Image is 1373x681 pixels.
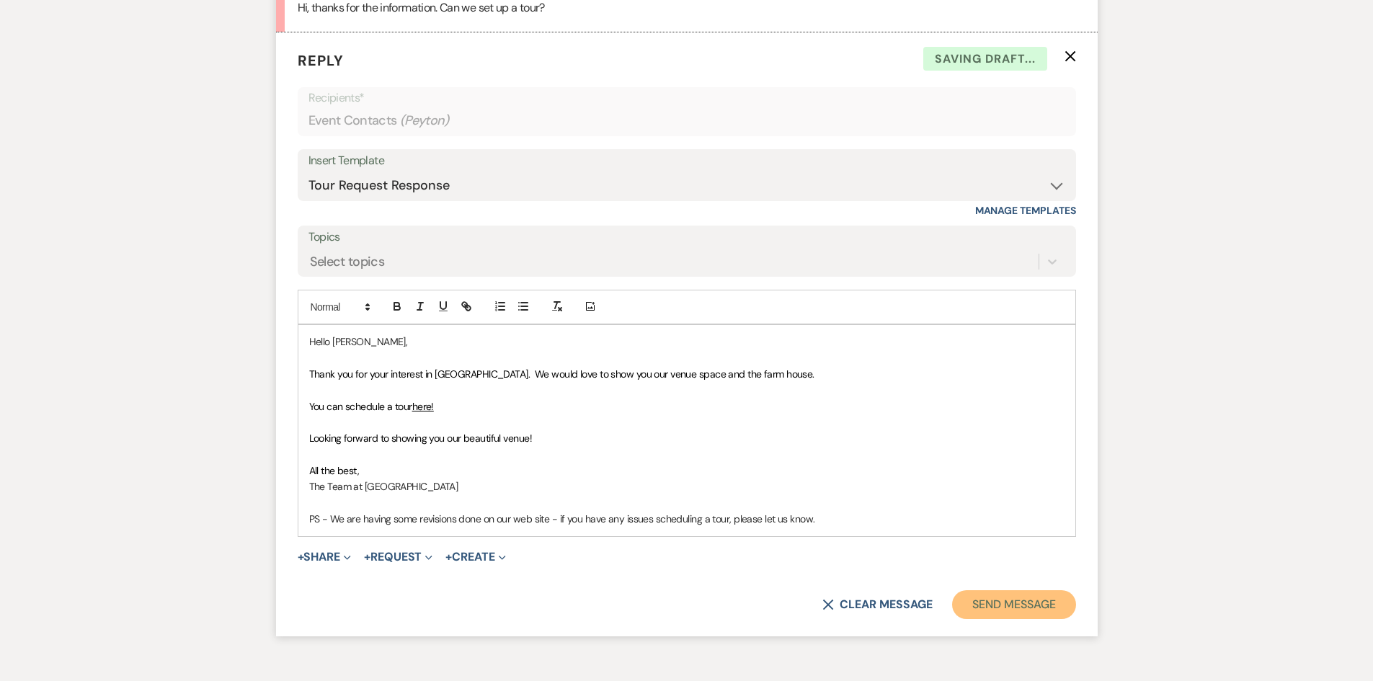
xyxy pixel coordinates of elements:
[975,204,1076,217] a: Manage Templates
[412,400,434,413] a: here!
[400,111,450,130] span: ( Peyton )
[309,368,814,380] span: Thank you for your interest in [GEOGRAPHIC_DATA]. We would love to show you our venue space and t...
[445,551,452,563] span: +
[309,334,1065,350] p: Hello [PERSON_NAME],
[309,432,532,445] span: Looking forward to showing you our beautiful venue!
[364,551,370,563] span: +
[308,107,1065,135] div: Event Contacts
[308,151,1065,172] div: Insert Template
[309,400,412,413] span: You can schedule a tour
[298,551,304,563] span: +
[364,551,432,563] button: Request
[309,511,1065,527] p: PS - We are having some revisions done on our web site - if you have any issues scheduling a tour...
[923,47,1047,71] span: Saving draft...
[298,551,352,563] button: Share
[309,464,360,477] span: All the best,
[308,227,1065,248] label: Topics
[310,252,385,271] div: Select topics
[308,89,1065,107] p: Recipients*
[298,51,344,70] span: Reply
[445,551,505,563] button: Create
[309,479,1065,494] p: The Team at [GEOGRAPHIC_DATA]
[822,599,932,610] button: Clear message
[952,590,1075,619] button: Send Message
